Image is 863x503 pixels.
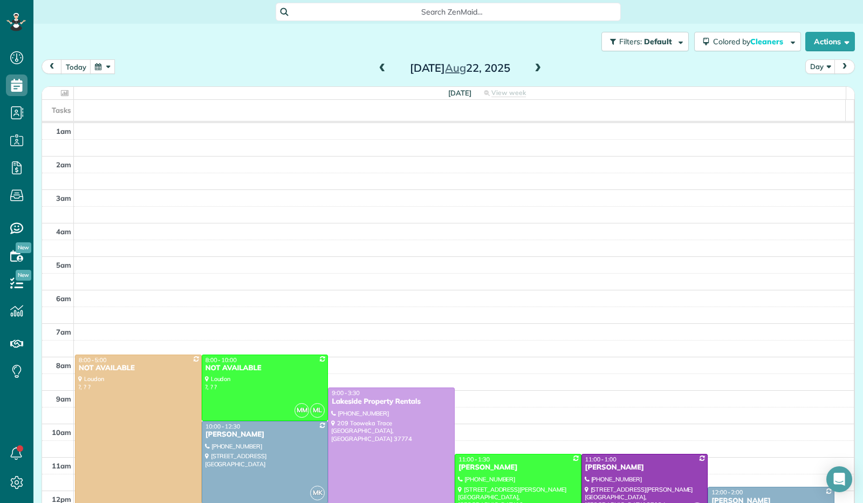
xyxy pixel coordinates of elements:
span: 9:00 - 3:30 [332,389,360,397]
span: New [16,270,31,281]
div: Open Intercom Messenger [826,466,852,492]
span: MK [310,486,325,500]
button: Filters: Default [601,32,689,51]
span: 11:00 - 1:30 [458,456,490,463]
span: 2am [56,160,71,169]
span: 10:00 - 12:30 [206,423,241,430]
div: [PERSON_NAME] [205,430,325,439]
div: [PERSON_NAME] [458,463,578,472]
span: Aug [445,61,466,74]
span: 5am [56,261,71,269]
span: 8:00 - 10:00 [206,356,237,364]
span: 3am [56,194,71,202]
span: Default [644,37,673,46]
span: View week [491,89,526,97]
button: prev [42,59,62,74]
button: Actions [805,32,855,51]
button: Colored byCleaners [694,32,801,51]
button: next [834,59,855,74]
span: Colored by [713,37,787,46]
div: NOT AVAILABLE [78,364,198,373]
span: 11:00 - 1:00 [585,456,617,463]
div: NOT AVAILABLE [205,364,325,373]
span: 8am [56,361,71,370]
span: 6am [56,294,71,303]
span: Cleaners [750,37,785,46]
span: New [16,242,31,253]
div: [PERSON_NAME] [585,463,705,472]
span: Tasks [52,106,71,114]
span: 4am [56,227,71,236]
span: [DATE] [448,89,471,97]
span: 10am [52,428,71,437]
span: 11am [52,461,71,470]
span: ML [310,403,325,418]
button: today [61,59,91,74]
button: Day [805,59,835,74]
span: 12:00 - 2:00 [711,488,743,496]
h2: [DATE] 22, 2025 [393,62,528,74]
span: 9am [56,395,71,403]
span: Filters: [619,37,642,46]
a: Filters: Default [596,32,689,51]
div: Lakeside Property Rentals [331,397,451,406]
span: 8:00 - 5:00 [79,356,107,364]
span: 1am [56,127,71,135]
span: 7am [56,328,71,336]
span: MM [294,403,309,418]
